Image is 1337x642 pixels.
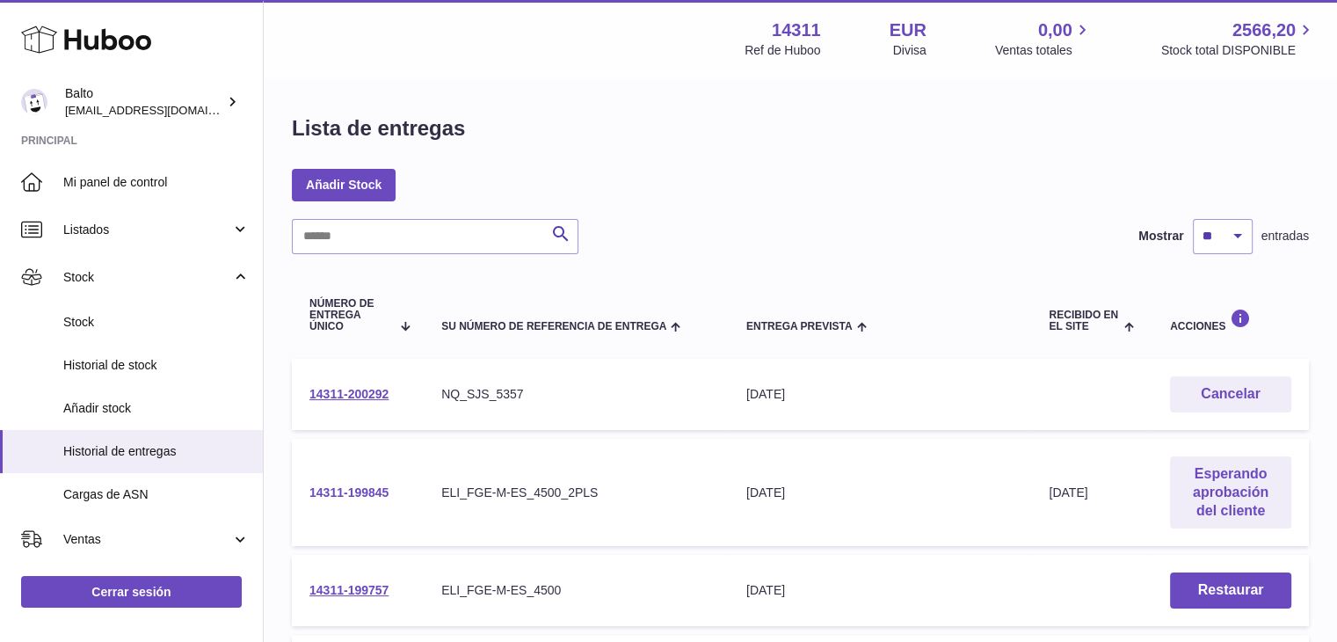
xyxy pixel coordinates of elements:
span: [DATE] [1049,485,1087,500]
span: Entrega prevista [746,321,853,332]
a: 14311-200292 [309,387,389,401]
span: Historial de stock [63,357,250,374]
div: Balto [65,85,223,119]
span: [EMAIL_ADDRESS][DOMAIN_NAME] [65,103,258,117]
div: Acciones [1170,309,1291,332]
span: Mi panel de control [63,174,250,191]
a: Añadir Stock [292,169,396,201]
a: Cerrar sesión [21,576,242,608]
a: Esperando aprobación del cliente [1170,456,1291,529]
span: Número de entrega único [309,298,391,333]
span: Cargas de ASN [63,486,250,503]
div: [DATE] [746,582,1014,599]
strong: 14311 [772,18,821,42]
a: 14311-199757 [309,583,389,597]
span: Ventas totales [995,42,1093,59]
span: Añadir stock [63,400,250,417]
span: 2566,20 [1232,18,1296,42]
span: Recibido en el site [1049,310,1119,332]
img: ops@balto.fr [21,89,47,115]
strong: EUR [890,18,926,42]
a: 0,00 Ventas totales [995,18,1093,59]
span: entradas [1261,228,1309,244]
span: Stock [63,269,231,286]
div: Divisa [893,42,926,59]
button: Cancelar [1170,376,1291,412]
span: Stock [63,314,250,331]
div: [DATE] [746,386,1014,403]
a: 14311-199845 [309,485,389,500]
span: Listados [63,222,231,238]
span: Ventas [63,531,231,548]
div: ELI_FGE-M-ES_4500_2PLS [441,485,711,501]
span: 0,00 [1038,18,1072,42]
div: [DATE] [746,485,1014,501]
div: ELI_FGE-M-ES_4500 [441,582,711,599]
button: Restaurar [1170,573,1291,609]
span: Stock total DISPONIBLE [1161,42,1316,59]
a: 2566,20 Stock total DISPONIBLE [1161,18,1316,59]
span: Historial de entregas [63,443,250,460]
div: NQ_SJS_5357 [441,386,711,403]
label: Mostrar [1138,228,1183,244]
span: Su número de referencia de entrega [441,321,666,332]
div: Ref de Huboo [745,42,820,59]
h1: Lista de entregas [292,114,465,142]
